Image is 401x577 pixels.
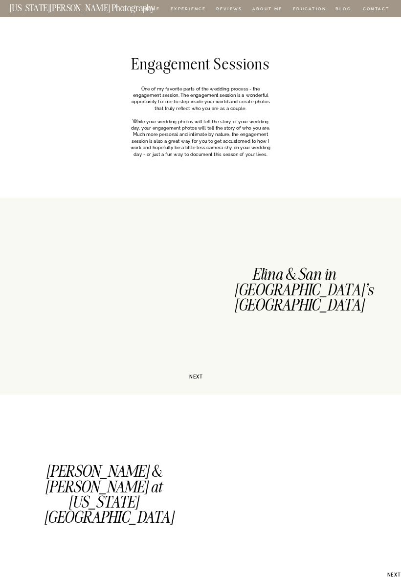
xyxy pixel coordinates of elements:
p: NEXT [169,374,203,380]
a: REVIEWS [216,7,241,13]
h1: [PERSON_NAME] & [PERSON_NAME] at [US_STATE][GEOGRAPHIC_DATA] [44,464,163,509]
a: BLOG [335,7,352,13]
a: Experience [171,7,206,13]
a: HOME [142,7,161,13]
a: [US_STATE][PERSON_NAME] Photography [10,3,178,9]
h1: Elina & San in [GEOGRAPHIC_DATA]'s [GEOGRAPHIC_DATA] [234,266,354,311]
h1: Engagement Sessions [127,56,274,70]
a: EDUCATION [292,7,327,13]
a: CONTACT [362,5,390,12]
p: One of my favorite parts of the wedding process - the engagement session. The engagement session ... [129,86,272,158]
a: ABOUT ME [252,7,283,13]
